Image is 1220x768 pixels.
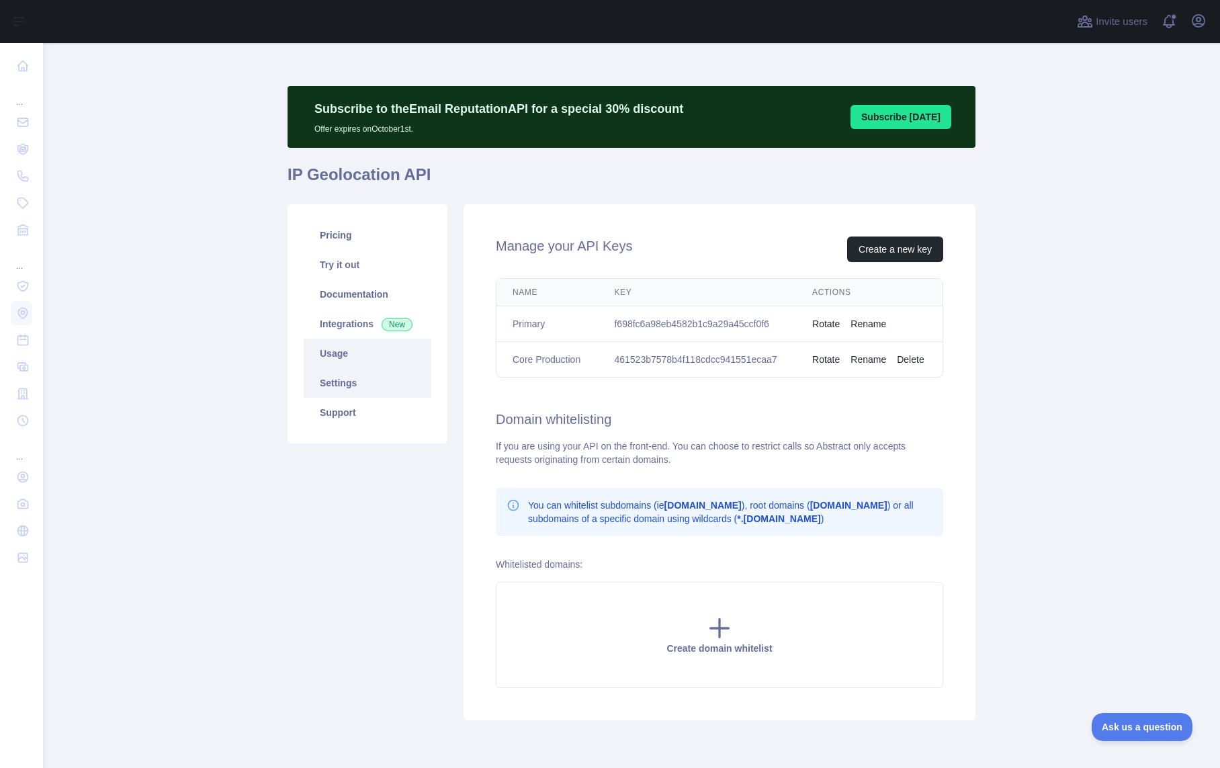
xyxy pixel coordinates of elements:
button: Rotate [812,353,840,366]
button: Rename [851,317,886,331]
a: Try it out [304,250,431,280]
button: Rename [851,353,886,366]
button: Subscribe [DATE] [851,105,951,129]
div: ... [11,245,32,271]
td: Core Production [496,342,598,378]
a: Integrations New [304,309,431,339]
td: 461523b7578b4f118cdcc941551ecaa7 [598,342,796,378]
button: Delete [897,353,924,366]
th: Key [598,279,796,306]
button: Create a new key [847,237,943,262]
td: f698fc6a98eb4582b1c9a29a45ccf0f6 [598,306,796,342]
b: [DOMAIN_NAME] [664,500,742,511]
b: *.[DOMAIN_NAME] [737,513,820,524]
p: Offer expires on October 1st. [314,118,683,134]
a: Usage [304,339,431,368]
button: Invite users [1074,11,1150,32]
div: If you are using your API on the front-end. You can choose to restrict calls so Abstract only acc... [496,439,943,466]
iframe: Toggle Customer Support [1092,713,1193,741]
a: Documentation [304,280,431,309]
label: Whitelisted domains: [496,559,582,570]
a: Support [304,398,431,427]
div: ... [11,81,32,108]
th: Actions [796,279,943,306]
p: You can whitelist subdomains (ie ), root domains ( ) or all subdomains of a specific domain using... [528,499,932,525]
span: New [382,318,412,331]
button: Rotate [812,317,840,331]
a: Pricing [304,220,431,250]
span: Create domain whitelist [666,643,772,654]
a: Settings [304,368,431,398]
h1: IP Geolocation API [288,164,975,196]
p: Subscribe to the Email Reputation API for a special 30 % discount [314,99,683,118]
h2: Manage your API Keys [496,237,632,262]
span: Invite users [1096,14,1147,30]
h2: Domain whitelisting [496,410,943,429]
th: Name [496,279,598,306]
div: ... [11,435,32,462]
b: [DOMAIN_NAME] [810,500,887,511]
td: Primary [496,306,598,342]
